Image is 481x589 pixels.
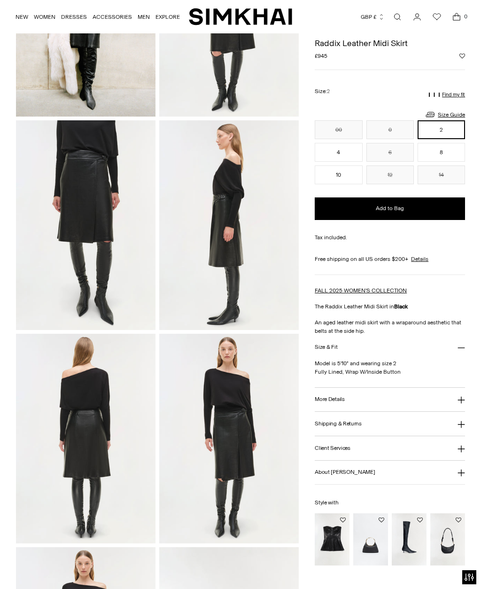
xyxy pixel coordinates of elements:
[315,359,465,376] p: Model is 5'10" and wearing size 2 Fully Lined, Wrap W/Inside Button
[392,513,427,565] img: Joni Leather Over-The-Knee Boot
[315,143,362,162] button: 4
[315,500,465,506] h6: Style with
[315,445,350,451] h3: Client Services
[315,436,465,460] button: Client Services
[388,8,407,26] a: Open search modal
[315,165,362,184] button: 10
[327,88,330,94] span: 2
[315,302,465,311] p: The Raddix Leather Midi Skirt in
[16,334,155,543] img: Raddix Leather Midi Skirt
[418,165,465,184] button: 14
[353,513,388,565] img: Luca Leather Top Handle Bag
[361,7,385,27] button: GBP £
[379,517,384,523] button: Add to Wishlist
[34,7,55,27] a: WOMEN
[315,412,465,436] button: Shipping & Returns
[315,233,465,242] div: Tax included.
[315,388,465,412] button: More Details
[315,287,407,294] a: FALL 2025 WOMEN'S COLLECTION
[159,334,299,543] img: Raddix Leather Midi Skirt
[315,255,465,263] div: Free shipping on all US orders $200+
[394,303,408,310] strong: Black
[93,7,132,27] a: ACCESSORIES
[155,7,180,27] a: EXPLORE
[315,335,465,359] button: Size & Fit
[315,513,349,565] img: Tyla Leather Bustier Top
[340,517,346,523] button: Add to Wishlist
[315,39,465,47] h1: Raddix Leather Midi Skirt
[418,143,465,162] button: 8
[417,517,423,523] button: Add to Wishlist
[418,120,465,139] button: 2
[159,120,299,330] img: Raddix Leather Midi Skirt
[459,53,465,59] button: Add to Wishlist
[315,197,465,220] button: Add to Bag
[430,513,465,565] img: Avery Leather Crossbody
[366,143,414,162] button: 6
[61,7,87,27] a: DRESSES
[16,120,155,330] img: Raddix Leather Midi Skirt
[315,396,344,402] h3: More Details
[456,517,461,523] button: Add to Wishlist
[366,165,414,184] button: 12
[315,120,362,139] button: 00
[138,7,150,27] a: MEN
[189,8,292,26] a: SIMKHAI
[315,318,465,335] p: An aged leather midi skirt with a wraparound aesthetic that belts at the side hip.
[315,469,375,475] h3: About [PERSON_NAME]
[366,120,414,139] button: 0
[315,461,465,485] button: About [PERSON_NAME]
[315,421,362,427] h3: Shipping & Returns
[315,344,337,350] h3: Size & Fit
[411,255,428,263] a: Details
[376,204,404,212] span: Add to Bag
[447,8,466,26] a: Open cart modal
[315,52,327,60] span: £945
[425,109,465,120] a: Size Guide
[315,87,330,96] label: Size:
[461,12,470,21] span: 0
[16,7,28,27] a: NEW
[427,8,446,26] a: Wishlist
[408,8,427,26] a: Go to the account page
